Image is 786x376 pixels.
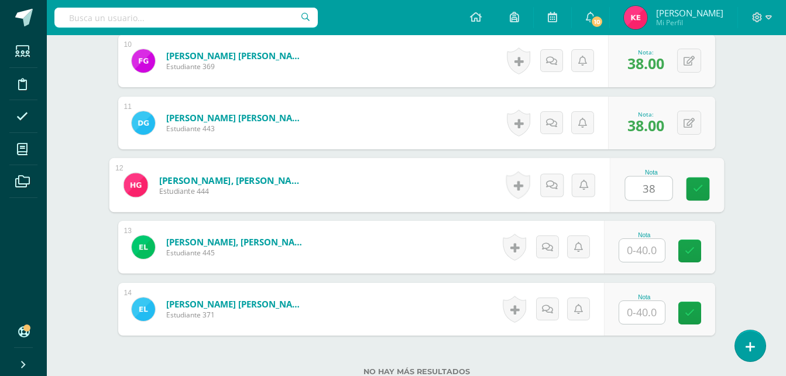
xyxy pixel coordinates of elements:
[166,236,307,248] a: [PERSON_NAME], [PERSON_NAME]
[123,173,147,197] img: a4c7545917b969ecb1dfbcfc25ce74a4.png
[132,298,155,321] img: 41c54e6a1dffaf591f0c9ef85fec2fdc.png
[132,111,155,135] img: 21d02b0ef33737eada307e2778a6c820.png
[166,298,307,310] a: [PERSON_NAME] [PERSON_NAME]
[619,239,665,262] input: 0-40.0
[625,177,672,200] input: 0-40.0
[118,367,715,376] label: No hay más resultados
[132,235,155,259] img: 1a6e927da266a4f9027c7329604c3401.png
[166,248,307,258] span: Estudiante 445
[619,294,670,300] div: Nota
[166,124,307,134] span: Estudiante 443
[627,110,664,118] div: Nota:
[624,6,647,29] img: 5c7b8e1c8238548934d01c0311e969bf.png
[166,310,307,320] span: Estudiante 371
[627,115,664,135] span: 38.00
[656,7,723,19] span: [PERSON_NAME]
[591,15,603,28] span: 10
[159,186,303,197] span: Estudiante 444
[166,61,307,71] span: Estudiante 369
[132,49,155,73] img: 4c4badfc78bf1153d0319525b3ff5699.png
[656,18,723,28] span: Mi Perfil
[619,301,665,324] input: 0-40.0
[627,48,664,56] div: Nota:
[166,112,307,124] a: [PERSON_NAME] [PERSON_NAME]
[166,50,307,61] a: [PERSON_NAME] [PERSON_NAME]
[619,232,670,238] div: Nota
[159,174,303,186] a: [PERSON_NAME], [PERSON_NAME]
[627,53,664,73] span: 38.00
[624,169,678,176] div: Nota
[54,8,318,28] input: Busca un usuario...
